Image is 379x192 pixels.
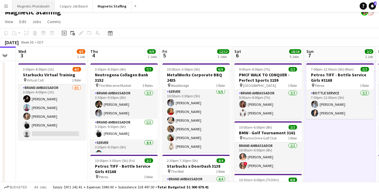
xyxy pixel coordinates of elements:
app-job-card: 7:00pm-12:00am (5h) (Mon)2/2Petros TIFF - Bottle Service Girls #3168 Petros1 RoleBottle Service2/... [306,63,374,119]
span: 10:00am-6:00pm (8h) [239,125,272,130]
span: Sun [306,49,314,54]
span: 2/2 [365,49,373,54]
span: Thu [90,49,98,54]
span: Comms [47,19,61,24]
span: All jobs [33,185,48,189]
a: Edit [17,18,29,26]
span: 1 Role [72,78,81,82]
span: 4 [89,52,98,59]
span: 6 [233,52,241,59]
span: 10:00pm-3:00am (5h) (Fri) [95,158,135,163]
span: 18/18 [289,49,301,54]
app-card-role: Brand Ambassador2/210:00am-6:00pm (8h)[PERSON_NAME]![PERSON_NAME] [234,142,302,172]
span: 3 [17,52,26,59]
span: Marine Drive Golf Club [243,136,277,140]
span: Edit [19,19,26,24]
span: Wed [18,49,26,54]
app-user-avatar: Bianca Fantauzzi [361,8,368,16]
span: 4/5 [77,49,85,54]
div: EDT [37,40,44,44]
span: 8/8 [289,178,297,182]
span: 10:30am-6:00pm (7h30m) [239,178,279,182]
div: 1 Job [365,54,373,59]
span: 1 Role [288,83,297,88]
span: Jobs [32,19,41,24]
span: Total Budgeted $1 000 679.41 [157,185,208,189]
span: Virtual Call [27,78,44,82]
span: 1 Role [144,175,153,179]
div: 3 Jobs [218,54,229,59]
div: 2 Jobs [148,54,157,59]
span: 3:00pm-4:00pm (1h) [23,67,54,72]
span: 1 Role [360,83,369,88]
a: View [2,18,16,26]
app-user-avatar: Kara & Monika [367,8,374,16]
span: 1 Role [216,83,225,88]
span: 7:00pm-12:00am (5h) (Mon) [311,67,354,72]
app-job-card: 9:00am-4:00pm (7h)2/2PMCF WALK TO CONQUER - Perfect Sports 3159 [GEOGRAPHIC_DATA]1 RoleBrand Amba... [234,63,302,119]
button: Magnetic Staffing [93,0,132,12]
span: 2/2 [361,67,369,72]
app-card-role: Brand Ambassador1/13:30pm-9:30pm (6h)[PERSON_NAME] [90,119,158,139]
app-card-role: Brand Ambassador2/23:30pm-9:30pm (6h)[PERSON_NAME][PERSON_NAME] [90,90,158,119]
span: 7/7 [145,67,153,72]
span: The Welcome Market [99,83,131,88]
app-job-card: 10:00am-3:00pm (5h)6/6MetalWorks Corporate BBQ 2435 Woodbridge1 RoleServer6/610:00am-3:00pm (5h)[... [162,63,230,152]
div: 1 Job [77,54,85,59]
h3: BMW - Golf Tournament 3161 [234,130,302,136]
span: 2/2 [289,67,297,72]
span: 5 [374,2,377,5]
span: 9:00am-4:00pm (7h) [239,67,271,72]
a: Jobs [30,18,44,26]
span: 2/2 [289,125,297,130]
h3: MetalWorks Corporate BBQ 2435 [162,72,230,83]
span: Woodbridge [171,83,189,88]
button: Magnetic Photobooth [12,0,55,12]
a: Comms [45,18,63,26]
span: 12/12 [217,49,229,54]
span: 4/5 [73,67,81,72]
app-job-card: 3:00pm-4:00pm (1h)4/5Starbucks Virtual Training Virtual Call1 RoleBrand Ambassador4/53:00pm-4:00p... [18,63,86,140]
span: ! [244,162,247,166]
span: 9/9 [147,49,156,54]
span: Petros [99,175,108,179]
button: Calgary Job Board [55,0,93,12]
span: 6/6 [217,67,225,72]
span: 2/2 [145,158,153,163]
span: 10:00am-3:00pm (5h) [167,67,200,72]
div: Salary $971 242.41 + Expenses $940.00 + Subsistence $28 497.00 = [53,185,208,189]
button: Budgeted [3,184,28,190]
span: Week 36 [20,40,35,44]
h3: Starbucks Virtual Training [18,72,86,78]
span: Petros [315,83,324,88]
div: 5 Jobs [290,54,301,59]
span: 3:30pm-9:30pm (6h) [95,67,126,72]
a: 5 [369,2,376,10]
app-card-role: Brand Ambassador4/53:00pm-4:00pm (1h)[PERSON_NAME][PERSON_NAME][PERSON_NAME][PERSON_NAME] [18,84,86,140]
h3: Neutrogena Collagen Bank 3152 [90,72,158,83]
span: 4/4 [217,158,225,163]
app-card-role: Server4/43:30pm-9:30pm (6h)[PERSON_NAME] [90,139,158,186]
span: 1 Role [216,169,225,174]
h3: Petros TIFF - Bottle Service Girls #3168 [90,163,158,174]
span: View [5,19,13,24]
span: Budgeted [10,185,27,189]
app-card-role: Server6/610:00am-3:00pm (5h)[PERSON_NAME][PERSON_NAME][PERSON_NAME][PERSON_NAME][PERSON_NAME][PER... [162,88,230,152]
span: 2:30pm-7:30pm (5h) [167,158,198,163]
span: 1 Role [288,136,297,140]
h3: Starbucks x DoorDash 3138 [162,163,230,169]
app-job-card: 3:30pm-9:30pm (6h)7/7Neutrogena Collagen Bank 3152 The Welcome Market3 RolesBrand Ambassador2/23:... [90,63,158,152]
span: Fri [162,49,167,54]
app-job-card: 10:00am-6:00pm (8h)2/2BMW - Golf Tournament 3161 Marine Drive Golf Club1 RoleBrand Ambassador2/21... [234,121,302,172]
div: [DATE] [5,39,19,45]
span: The Well [171,169,184,174]
span: [GEOGRAPHIC_DATA] [243,83,276,88]
h3: Petros TIFF - Bottle Service Girls #3168 [306,72,374,83]
h3: PMCF WALK TO CONQUER - Perfect Sports 3159 [234,72,302,83]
